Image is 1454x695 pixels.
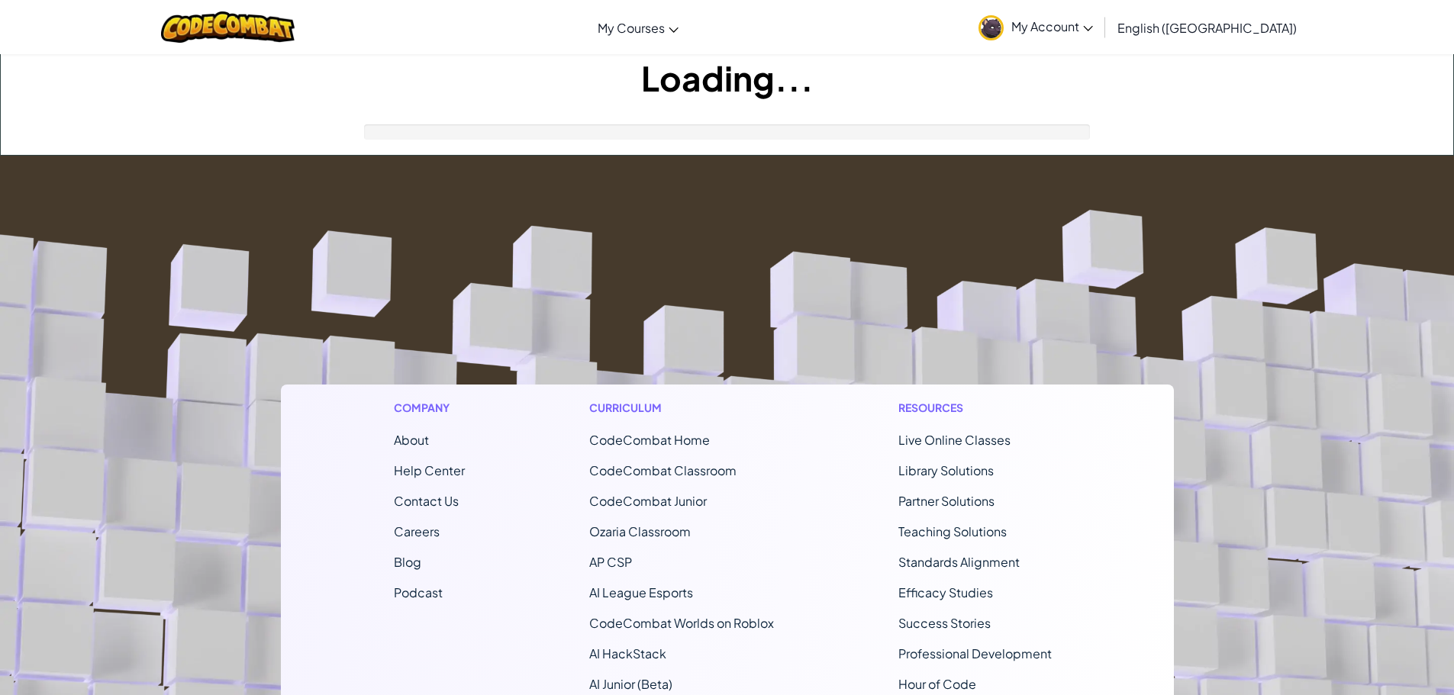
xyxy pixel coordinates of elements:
[589,676,672,692] a: AI Junior (Beta)
[589,615,774,631] a: CodeCombat Worlds on Roblox
[1110,7,1304,48] a: English ([GEOGRAPHIC_DATA])
[898,615,991,631] a: Success Stories
[898,400,1061,416] h1: Resources
[1,54,1453,101] h1: Loading...
[898,645,1052,661] a: Professional Development
[394,584,443,600] a: Podcast
[589,493,707,509] a: CodeCombat Junior
[161,11,295,43] img: CodeCombat logo
[589,554,632,570] a: AP CSP
[898,523,1007,539] a: Teaching Solutions
[589,432,710,448] span: CodeCombat Home
[589,462,737,478] a: CodeCombat Classroom
[898,462,994,478] a: Library Solutions
[394,462,465,478] a: Help Center
[978,15,1004,40] img: avatar
[898,584,993,600] a: Efficacy Studies
[1117,20,1297,36] span: English ([GEOGRAPHIC_DATA])
[589,584,693,600] a: AI League Esports
[598,20,665,36] span: My Courses
[971,3,1101,51] a: My Account
[589,400,774,416] h1: Curriculum
[589,523,691,539] a: Ozaria Classroom
[898,432,1011,448] a: Live Online Classes
[1011,18,1093,34] span: My Account
[898,554,1020,570] a: Standards Alignment
[394,554,421,570] a: Blog
[898,493,995,509] a: Partner Solutions
[394,400,465,416] h1: Company
[898,676,976,692] a: Hour of Code
[394,432,429,448] a: About
[589,645,666,661] a: AI HackStack
[590,7,686,48] a: My Courses
[394,493,459,509] span: Contact Us
[394,523,440,539] a: Careers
